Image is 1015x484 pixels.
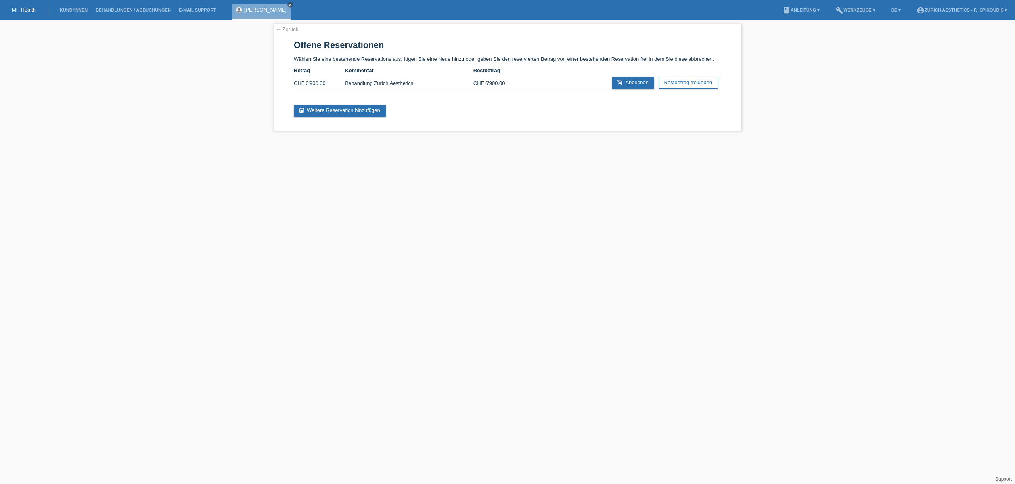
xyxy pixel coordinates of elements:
th: Betrag [294,66,345,75]
th: Kommentar [345,66,473,75]
i: account_circle [917,6,925,14]
a: [PERSON_NAME] [244,7,287,13]
i: close [288,3,292,7]
td: Behandlung Zürich Aesthetics [345,75,473,91]
h1: Offene Reservationen [294,40,721,50]
a: add_shopping_cartAbbuchen [612,77,654,89]
i: post_add [299,107,305,114]
a: close [287,2,293,8]
a: ← Zurück [276,26,298,32]
a: bookAnleitung ▾ [779,8,823,12]
a: E-Mail Support [175,8,220,12]
i: add_shopping_cart [617,79,623,86]
a: Restbetrag freigeben [659,77,718,89]
a: buildWerkzeuge ▾ [831,8,879,12]
div: Wählen Sie eine bestehende Reservations aus, fügen Sie eine Neue hinzu oder geben Sie den reservi... [274,24,741,131]
a: Kund*innen [56,8,92,12]
a: Behandlungen / Abbuchungen [92,8,175,12]
td: CHF 6'900.00 [473,75,525,91]
th: Restbetrag [473,66,525,75]
td: CHF 6'900.00 [294,75,345,91]
a: MF Health [12,7,36,13]
a: Support [995,476,1012,482]
a: DE ▾ [887,8,905,12]
a: account_circleZürich Aesthetics - F. Ispikoudis ▾ [913,8,1011,12]
i: book [783,6,791,14]
i: build [835,6,843,14]
a: post_addWeitere Reservation hinzufügen [294,105,386,117]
